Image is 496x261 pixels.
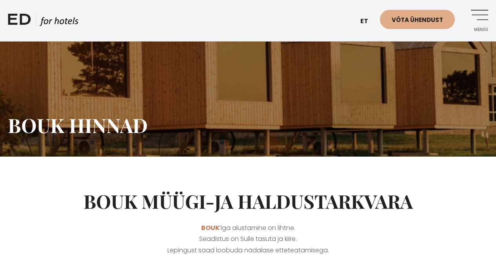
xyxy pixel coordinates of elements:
[467,10,488,31] a: Menüü
[8,190,488,213] h2: BOUK müügi-ja haldustarkvara
[8,113,488,137] h1: BOUK hinnad
[8,12,78,31] a: ED HOTELS
[356,12,380,31] a: et
[467,27,488,32] span: Menüü
[380,10,455,29] a: Võta ühendust
[8,223,488,256] p: ’iga alustamine on lihtne. Seadistus on Sulle tasuta ja kiire. Lepingust saad loobuda nädalase et...
[201,223,220,232] a: BOUK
